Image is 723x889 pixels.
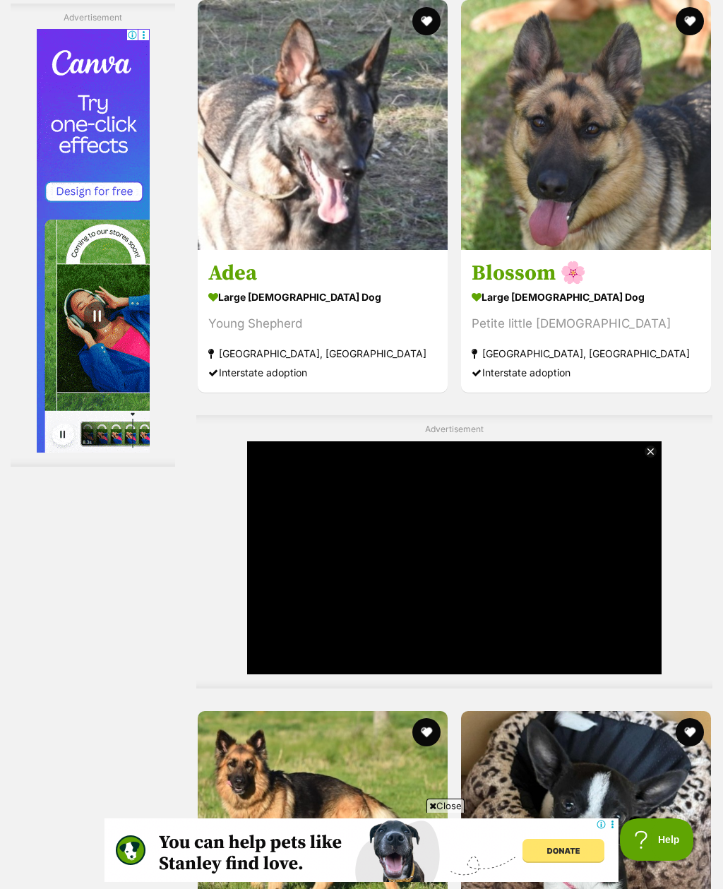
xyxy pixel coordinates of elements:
[11,4,175,467] div: Advertisement
[198,249,448,393] a: Adea large [DEMOGRAPHIC_DATA] Dog Young Shepherd [GEOGRAPHIC_DATA], [GEOGRAPHIC_DATA] Interstate ...
[208,314,437,333] div: Young Shepherd
[472,344,700,363] strong: [GEOGRAPHIC_DATA], [GEOGRAPHIC_DATA]
[247,441,662,674] iframe: Advertisement
[208,363,437,382] div: Interstate adoption
[472,287,700,307] strong: large [DEMOGRAPHIC_DATA] Dog
[676,718,704,746] button: favourite
[104,818,619,882] iframe: Advertisement
[472,314,700,333] div: Petite little [DEMOGRAPHIC_DATA]
[472,363,700,382] div: Interstate adoption
[412,7,441,35] button: favourite
[208,344,437,363] strong: [GEOGRAPHIC_DATA], [GEOGRAPHIC_DATA]
[412,718,441,746] button: favourite
[472,260,700,287] h3: Blossom 🌸
[196,415,712,688] div: Advertisement
[37,30,150,453] iframe: Advertisement
[620,818,695,861] iframe: Help Scout Beacon - Open
[426,799,465,813] span: Close
[461,249,711,393] a: Blossom 🌸 large [DEMOGRAPHIC_DATA] Dog Petite little [DEMOGRAPHIC_DATA] [GEOGRAPHIC_DATA], [GEOGR...
[208,260,437,287] h3: Adea
[676,7,704,35] button: favourite
[208,287,437,307] strong: large [DEMOGRAPHIC_DATA] Dog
